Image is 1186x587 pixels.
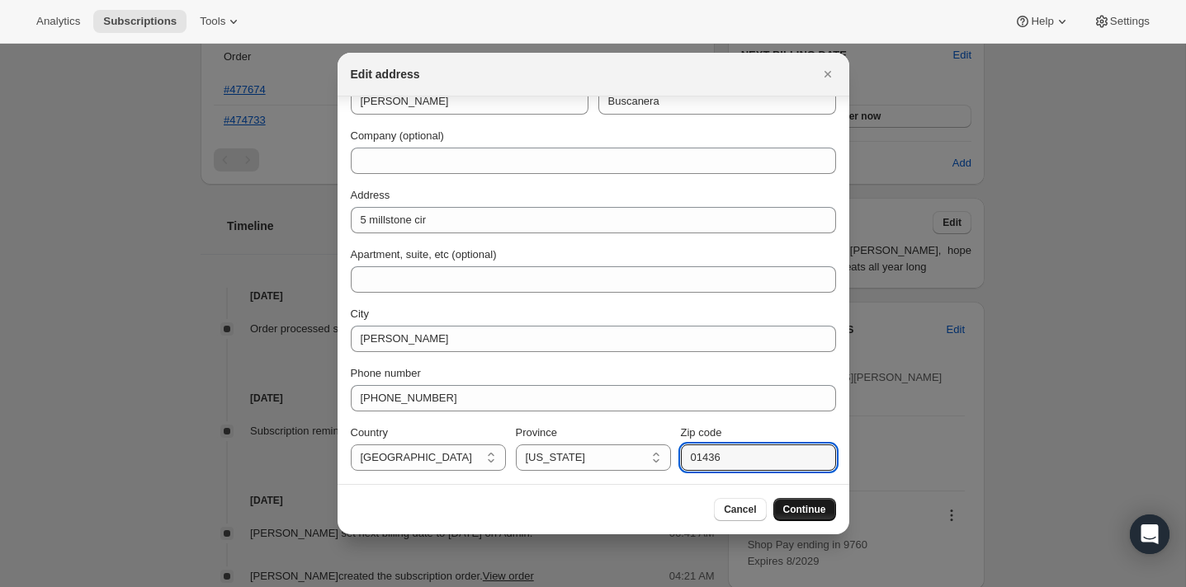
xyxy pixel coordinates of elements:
[1110,15,1150,28] span: Settings
[516,426,558,439] span: Province
[1084,10,1160,33] button: Settings
[724,503,756,516] span: Cancel
[351,308,369,320] span: City
[773,498,836,521] button: Continue
[103,15,177,28] span: Subscriptions
[351,189,390,201] span: Address
[351,248,497,261] span: Apartment, suite, etc (optional)
[1130,514,1169,554] div: Open Intercom Messenger
[351,66,420,82] h2: Edit address
[93,10,187,33] button: Subscriptions
[1004,10,1080,33] button: Help
[351,426,389,439] span: Country
[200,15,225,28] span: Tools
[351,129,444,142] span: Company (optional)
[190,10,252,33] button: Tools
[351,367,421,379] span: Phone number
[681,426,722,439] span: Zip code
[1031,15,1053,28] span: Help
[26,10,90,33] button: Analytics
[714,498,766,521] button: Cancel
[816,63,839,86] button: Close
[783,503,826,516] span: Continue
[36,15,80,28] span: Analytics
